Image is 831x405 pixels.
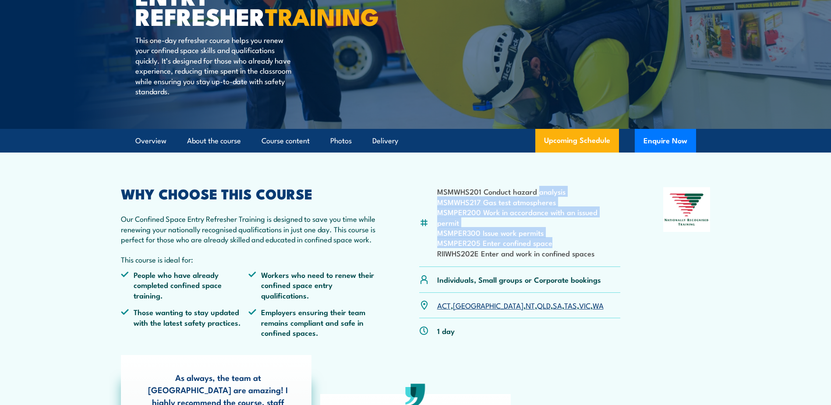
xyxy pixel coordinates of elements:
li: MSMPER205 Enter confined space [437,238,621,248]
a: Overview [135,129,166,153]
a: About the course [187,129,241,153]
a: QLD [537,300,551,310]
li: Employers ensuring their team remains compliant and safe in confined spaces. [248,307,376,337]
p: 1 day [437,326,455,336]
a: Photos [330,129,352,153]
a: TAS [564,300,577,310]
p: Individuals, Small groups or Corporate bookings [437,274,601,284]
a: SA [553,300,562,310]
button: Enquire Now [635,129,696,153]
li: RIIWHS202E Enter and work in confined spaces [437,248,621,258]
a: WA [593,300,604,310]
li: MSMPER300 Issue work permits [437,227,621,238]
a: Delivery [372,129,398,153]
a: NT [526,300,535,310]
a: Course content [262,129,310,153]
img: Nationally Recognised Training logo. [663,187,711,232]
a: VIC [579,300,591,310]
li: Workers who need to renew their confined space entry qualifications. [248,270,376,300]
li: MSMPER200 Work in accordance with an issued permit [437,207,621,227]
a: ACT [437,300,451,310]
li: MSMWHS217 Gas test atmospheres [437,197,621,207]
li: Those wanting to stay updated with the latest safety practices. [121,307,249,337]
li: MSMWHS201 Conduct hazard analysis [437,186,621,196]
p: This one-day refresher course helps you renew your confined space skills and qualifications quick... [135,35,295,96]
p: Our Confined Space Entry Refresher Training is designed to save you time while renewing your nati... [121,213,377,244]
p: This course is ideal for: [121,254,377,264]
a: Upcoming Schedule [535,129,619,153]
a: [GEOGRAPHIC_DATA] [453,300,523,310]
h2: WHY CHOOSE THIS COURSE [121,187,377,199]
p: , , , , , , , [437,300,604,310]
li: People who have already completed confined space training. [121,270,249,300]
